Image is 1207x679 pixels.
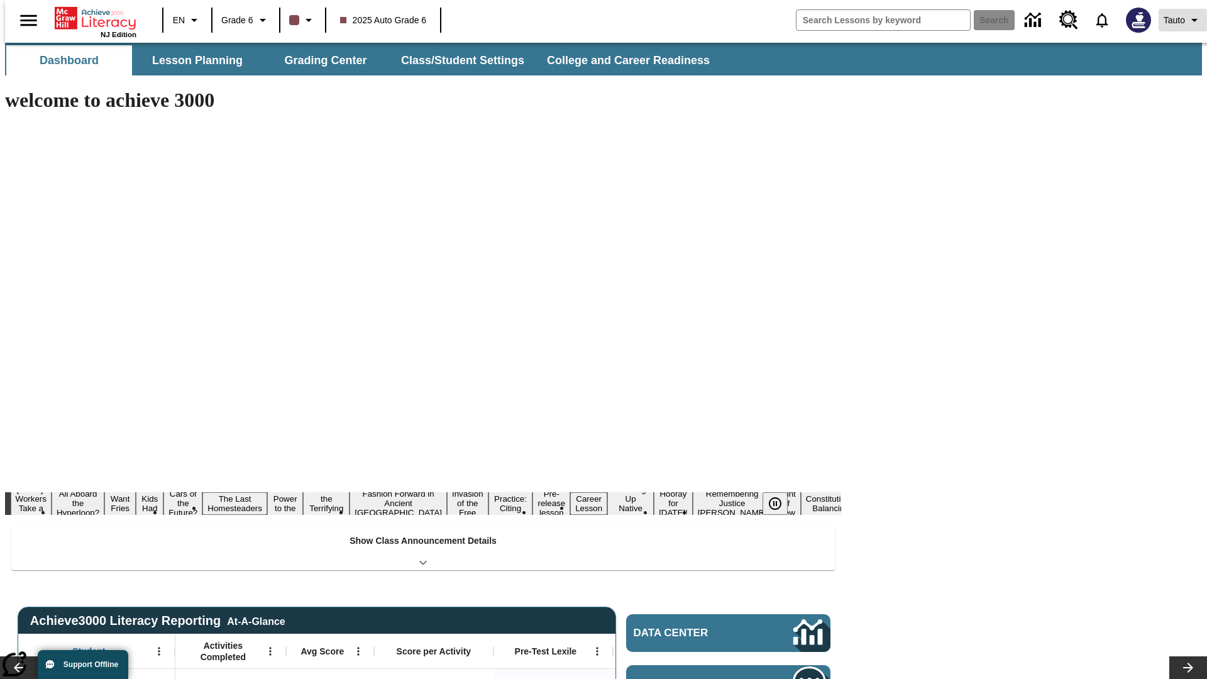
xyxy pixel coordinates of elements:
div: SubNavbar [5,45,721,75]
button: Slide 8 Attack of the Terrifying Tomatoes [303,483,350,524]
span: Pre-Test Lexile [515,646,577,657]
button: Open Menu [150,642,168,661]
span: EN [173,14,185,27]
a: Notifications [1086,4,1118,36]
button: Slide 3 Do You Want Fries With That? [104,473,136,534]
button: Class color is dark brown. Change class color [284,9,321,31]
button: Slide 11 Mixed Practice: Citing Evidence [488,483,533,524]
h1: welcome to achieve 3000 [5,89,841,112]
div: Show Class Announcement Details [11,527,835,570]
span: 2025 Auto Grade 6 [340,14,427,27]
button: Grading Center [263,45,389,75]
span: Grade 6 [221,14,253,27]
button: Slide 2 All Aboard the Hyperloop? [52,487,104,519]
button: Slide 6 The Last Homesteaders [202,492,267,515]
button: Open Menu [349,642,368,661]
button: Lesson carousel, Next [1169,656,1207,679]
a: Data Center [1017,3,1052,38]
button: Slide 12 Pre-release lesson [532,487,570,519]
span: Activities Completed [182,640,265,663]
button: Slide 4 Dirty Jobs Kids Had To Do [136,473,163,534]
button: Slide 13 Career Lesson [570,492,607,515]
input: search field [796,10,970,30]
button: Open Menu [261,642,280,661]
div: Pause [763,492,800,515]
div: Home [55,4,136,38]
a: Data Center [626,614,830,652]
button: Slide 10 The Invasion of the Free CD [447,478,488,529]
div: SubNavbar [5,43,1202,75]
span: Student [72,646,105,657]
button: Slide 5 Cars of the Future? [163,487,202,519]
button: Open Menu [588,642,607,661]
button: Class/Student Settings [391,45,534,75]
button: Slide 16 Remembering Justice O'Connor [693,487,772,519]
span: Achieve3000 Literacy Reporting [30,614,285,628]
span: Support Offline [63,660,118,669]
a: Home [55,6,136,31]
button: Slide 7 Solar Power to the People [267,483,304,524]
button: Slide 14 Cooking Up Native Traditions [607,483,654,524]
button: Dashboard [6,45,132,75]
button: Slide 1 Labor Day: Workers Take a Stand [11,483,52,524]
span: Score per Activity [397,646,471,657]
button: College and Career Readiness [537,45,720,75]
span: NJ Edition [101,31,136,38]
button: Profile/Settings [1159,9,1207,31]
button: Open side menu [10,2,47,39]
button: Lesson Planning [135,45,260,75]
button: Support Offline [38,650,128,679]
span: Tauto [1164,14,1185,27]
button: Slide 15 Hooray for Constitution Day! [654,487,693,519]
button: Grade: Grade 6, Select a grade [216,9,275,31]
button: Pause [763,492,788,515]
img: Avatar [1126,8,1151,33]
a: Resource Center, Will open in new tab [1052,3,1086,37]
span: Avg Score [300,646,344,657]
button: Slide 9 Fashion Forward in Ancient Rome [350,487,447,519]
span: Data Center [634,627,751,639]
button: Select a new avatar [1118,4,1159,36]
div: At-A-Glance [227,614,285,627]
button: Language: EN, Select a language [167,9,207,31]
p: Show Class Announcement Details [350,534,497,548]
button: Slide 18 The Constitution's Balancing Act [801,483,861,524]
